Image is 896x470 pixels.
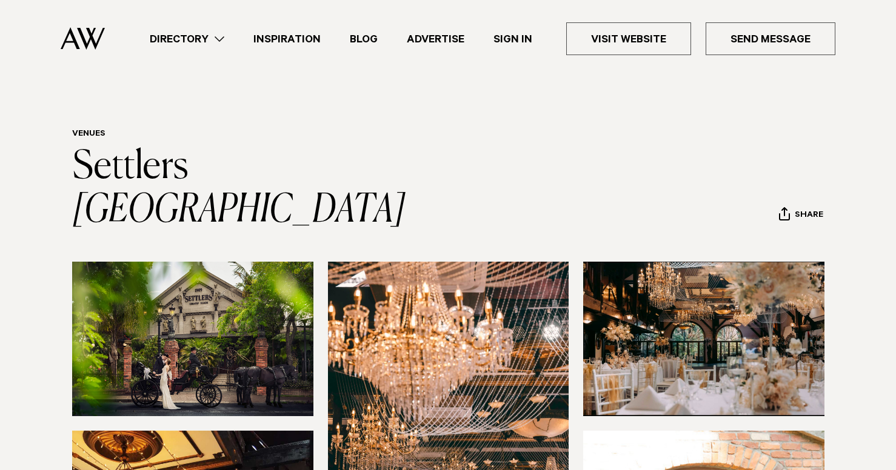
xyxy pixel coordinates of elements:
[795,210,823,222] span: Share
[72,130,105,139] a: Venues
[392,31,479,47] a: Advertise
[566,22,691,55] a: Visit Website
[239,31,335,47] a: Inspiration
[72,148,406,230] a: Settlers [GEOGRAPHIC_DATA]
[706,22,835,55] a: Send Message
[778,207,824,225] button: Share
[335,31,392,47] a: Blog
[479,31,547,47] a: Sign In
[61,27,105,50] img: Auckland Weddings Logo
[135,31,239,47] a: Directory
